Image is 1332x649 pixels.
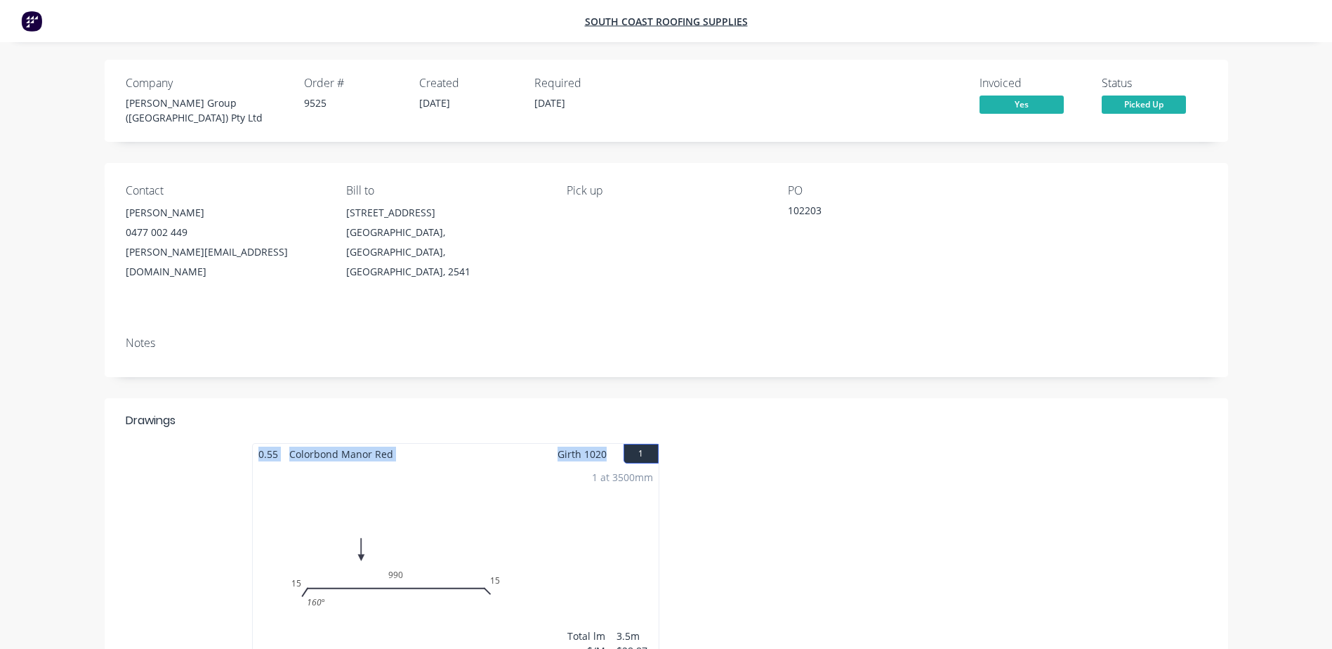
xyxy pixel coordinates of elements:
div: [STREET_ADDRESS][GEOGRAPHIC_DATA], [GEOGRAPHIC_DATA], [GEOGRAPHIC_DATA], 2541 [346,203,544,282]
div: 3.5m [616,629,653,643]
span: 0.55 [253,444,284,464]
div: Notes [126,336,1207,350]
div: [PERSON_NAME]0477 002 449[PERSON_NAME][EMAIL_ADDRESS][DOMAIN_NAME] [126,203,324,282]
div: Drawings [126,412,176,429]
div: Status [1102,77,1207,90]
a: South Coast Roofing Supplies [585,15,748,28]
div: PO [788,184,986,197]
div: Created [419,77,517,90]
div: [PERSON_NAME] Group ([GEOGRAPHIC_DATA]) Pty Ltd [126,96,287,125]
div: [STREET_ADDRESS] [346,203,544,223]
div: Company [126,77,287,90]
span: [DATE] [534,96,565,110]
span: Yes [980,96,1064,113]
div: [PERSON_NAME] [126,203,324,223]
div: 0477 002 449 [126,223,324,242]
span: Girth 1020 [558,444,607,464]
div: Invoiced [980,77,1085,90]
div: [PERSON_NAME][EMAIL_ADDRESS][DOMAIN_NAME] [126,242,324,282]
div: 102203 [788,203,963,223]
div: Bill to [346,184,544,197]
div: Required [534,77,633,90]
div: Contact [126,184,324,197]
div: 1 at 3500mm [592,470,653,485]
button: 1 [624,444,659,464]
div: Pick up [567,184,765,197]
span: Picked Up [1102,96,1186,113]
img: Factory [21,11,42,32]
span: Colorbond Manor Red [284,444,399,464]
div: 9525 [304,96,402,110]
div: [GEOGRAPHIC_DATA], [GEOGRAPHIC_DATA], [GEOGRAPHIC_DATA], 2541 [346,223,544,282]
div: Order # [304,77,402,90]
span: [DATE] [419,96,450,110]
div: Total lm [567,629,605,643]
